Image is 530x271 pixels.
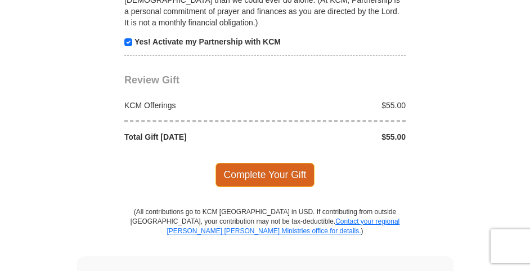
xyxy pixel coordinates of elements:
span: Complete Your Gift [215,163,315,186]
div: $55.00 [265,131,412,143]
div: KCM Offerings [119,100,266,111]
span: Review Gift [124,74,179,86]
div: Total Gift [DATE] [119,131,266,143]
a: Contact your regional [PERSON_NAME] [PERSON_NAME] Ministries office for details. [167,217,399,235]
p: (All contributions go to KCM [GEOGRAPHIC_DATA] in USD. If contributing from outside [GEOGRAPHIC_D... [130,207,400,256]
strong: Yes! Activate my Partnership with KCM [134,37,281,46]
div: $55.00 [265,100,412,111]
